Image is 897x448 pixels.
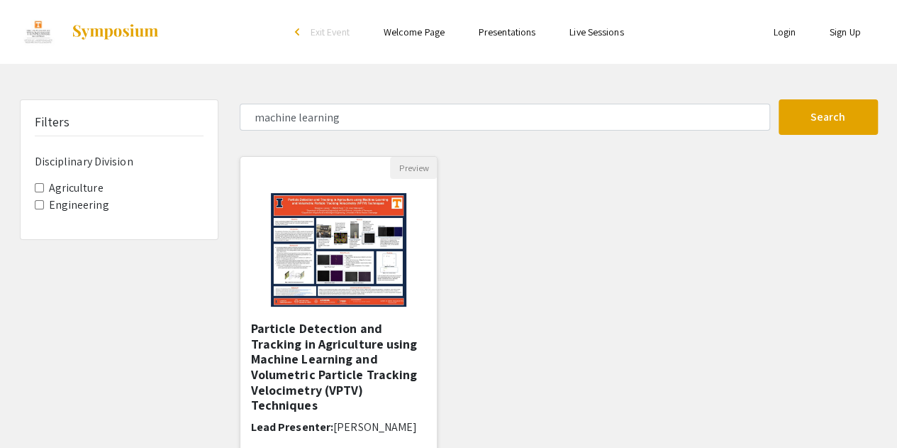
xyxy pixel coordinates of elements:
div: arrow_back_ios [295,28,303,36]
span: Exit Event [311,26,350,38]
h5: Filters [35,114,70,130]
span: [PERSON_NAME] [333,420,417,435]
h5: Particle Detection and Tracking in Agriculture using Machine Learning and Volumetric Particle Tra... [251,321,427,413]
input: Search Keyword(s) Or Author(s) [240,104,770,131]
a: Login [773,26,796,38]
label: Engineering [49,197,109,214]
h6: Disciplinary Division [35,155,204,168]
a: Welcome Page [384,26,445,38]
a: Sign Up [830,26,861,38]
button: Search [779,99,878,135]
h6: Lead Presenter: [251,420,427,434]
img: Discovery Day 2024 [20,14,57,50]
img: <p><span style="background-color: transparent; color: rgb(0, 0, 0);">Particle Detection and Track... [257,179,420,321]
img: Symposium by ForagerOne [71,23,160,40]
a: Discovery Day 2024 [20,14,160,50]
a: Live Sessions [569,26,623,38]
a: Presentations [479,26,535,38]
button: Preview [390,157,437,179]
iframe: Chat [11,384,60,437]
label: Agriculture [49,180,104,197]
